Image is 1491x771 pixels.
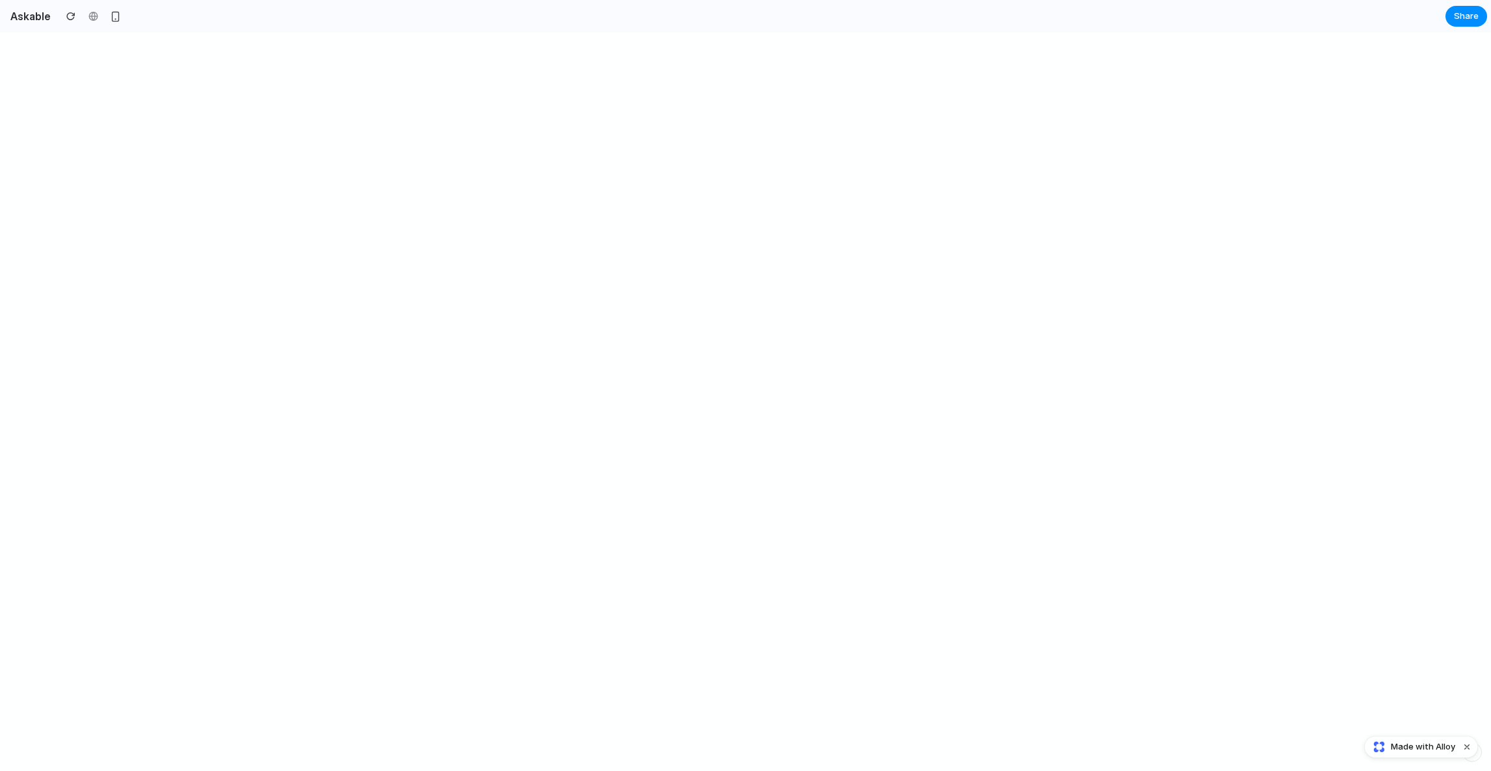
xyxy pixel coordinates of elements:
button: Dismiss watermark [1459,739,1475,755]
button: Share [1445,6,1487,27]
h2: Askable [5,8,51,24]
span: Made with Alloy [1391,740,1455,753]
span: Share [1454,10,1479,23]
a: Made with Alloy [1365,740,1457,753]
